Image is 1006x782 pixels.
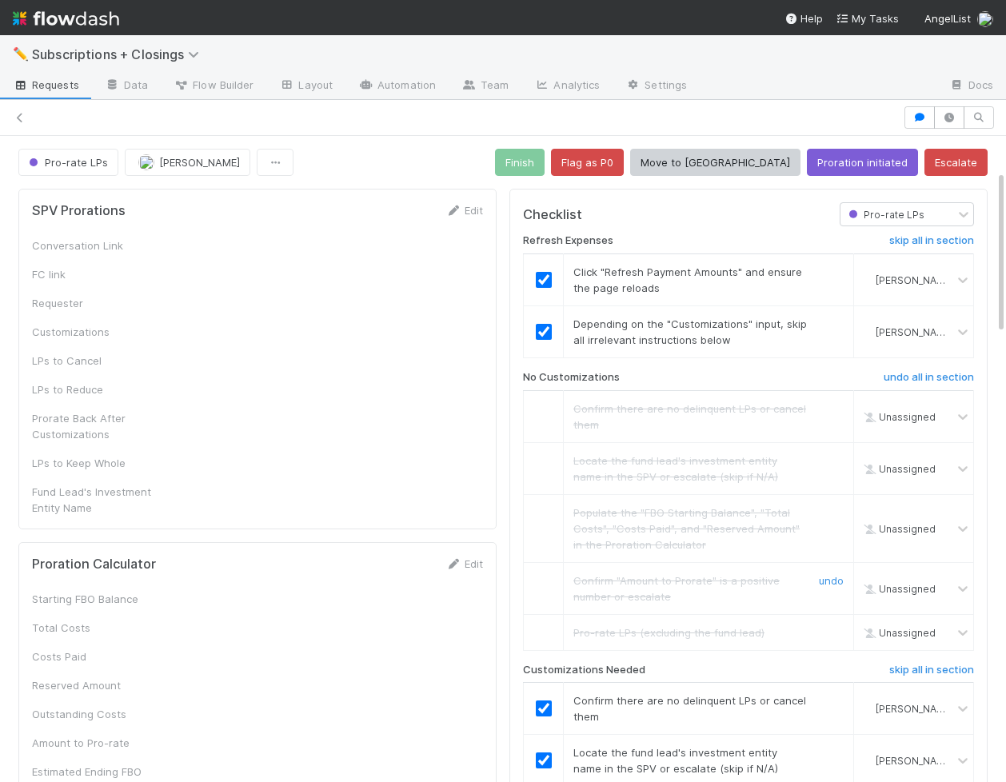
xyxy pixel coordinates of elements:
a: Analytics [521,74,613,99]
span: [PERSON_NAME] [876,274,954,286]
a: My Tasks [836,10,899,26]
a: Automation [345,74,449,99]
img: avatar_b0da76e8-8e9d-47e0-9b3e-1b93abf6f697.png [860,273,873,286]
button: Finish [495,149,545,176]
div: Customizations [32,324,176,340]
div: LPs to Reduce [32,381,176,397]
img: avatar_b0da76e8-8e9d-47e0-9b3e-1b93abf6f697.png [860,325,873,338]
a: Flow Builder [161,74,266,99]
span: Locate the fund lead's investment entity name in the SPV or escalate (skip if N/A) [573,746,778,775]
span: My Tasks [836,12,899,25]
div: Reserved Amount [32,677,152,693]
span: [PERSON_NAME] [876,755,954,767]
h6: No Customizations [523,371,620,384]
div: Prorate Back After Customizations [32,410,176,442]
a: skip all in section [889,234,974,253]
div: Help [784,10,823,26]
span: Locate the fund lead's investment entity name in the SPV or escalate (skip if N/A) [573,454,778,483]
span: Unassigned [860,582,936,594]
a: undo all in section [884,371,974,390]
div: Requester [32,295,176,311]
span: ✏️ [13,47,29,61]
a: undo [819,574,844,587]
span: AngelList [924,12,971,25]
a: Team [449,74,521,99]
a: Docs [936,74,1006,99]
span: Pro-rate LPs [26,156,108,169]
span: [PERSON_NAME] [876,326,954,338]
div: Costs Paid [32,648,152,664]
span: Unassigned [860,626,936,638]
span: Depending on the "Customizations" input, skip all irrelevant instructions below [573,317,807,346]
span: Populate the "FBO Starting Balance", "Total Costs", "Costs Paid", and "Reserved Amount" in the Pr... [573,506,800,551]
div: Conversation Link [32,237,176,253]
span: Unassigned [860,462,936,474]
img: avatar_b0da76e8-8e9d-47e0-9b3e-1b93abf6f697.png [860,754,873,767]
button: Pro-rate LPs [18,149,118,176]
img: avatar_b0da76e8-8e9d-47e0-9b3e-1b93abf6f697.png [138,154,154,170]
h6: Customizations Needed [523,664,645,676]
a: skip all in section [889,664,974,683]
span: Click "Refresh Payment Amounts" and ensure the page reloads [573,265,802,294]
button: [PERSON_NAME] [125,149,250,176]
span: Confirm there are no delinquent LPs or cancel them [573,694,806,723]
span: Confirm there are no delinquent LPs or cancel them [573,402,806,431]
div: Fund Lead's Investment Entity Name [32,484,176,516]
h6: skip all in section [889,234,974,247]
button: Move to [GEOGRAPHIC_DATA] [630,149,800,176]
span: Unassigned [860,522,936,534]
a: Settings [613,74,700,99]
a: Data [92,74,161,99]
img: logo-inverted-e16ddd16eac7371096b0.svg [13,5,119,32]
span: Pro-rate LPs (excluding the fund lead) [573,626,764,639]
span: Subscriptions + Closings [32,46,207,62]
a: Edit [445,204,483,217]
h5: Checklist [523,207,582,223]
span: Requests [13,77,79,93]
img: avatar_aa70801e-8de5-4477-ab9d-eb7c67de69c1.png [977,11,993,27]
div: FC link [32,266,176,282]
div: Total Costs [32,620,152,636]
h6: skip all in section [889,664,974,676]
span: Unassigned [860,410,936,422]
button: Flag as P0 [551,149,624,176]
span: [PERSON_NAME] [159,156,240,169]
button: Escalate [924,149,988,176]
div: LPs to Keep Whole [32,455,176,471]
img: avatar_b0da76e8-8e9d-47e0-9b3e-1b93abf6f697.png [860,702,873,715]
div: Amount to Pro-rate [32,735,152,751]
span: Confirm "Amount to Prorate" is a positive number or escalate [573,574,780,603]
a: Edit [445,557,483,570]
h5: SPV Prorations [32,203,126,219]
div: LPs to Cancel [32,353,176,369]
h6: undo all in section [884,371,974,384]
h5: Proration Calculator [32,557,156,573]
h6: Refresh Expenses [523,234,613,247]
span: [PERSON_NAME] [876,703,954,715]
a: Layout [266,74,345,99]
div: Outstanding Costs [32,706,152,722]
div: Starting FBO Balance [32,591,152,607]
span: Pro-rate LPs [845,209,924,221]
span: Flow Builder [174,77,253,93]
button: Proration initiated [807,149,918,176]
